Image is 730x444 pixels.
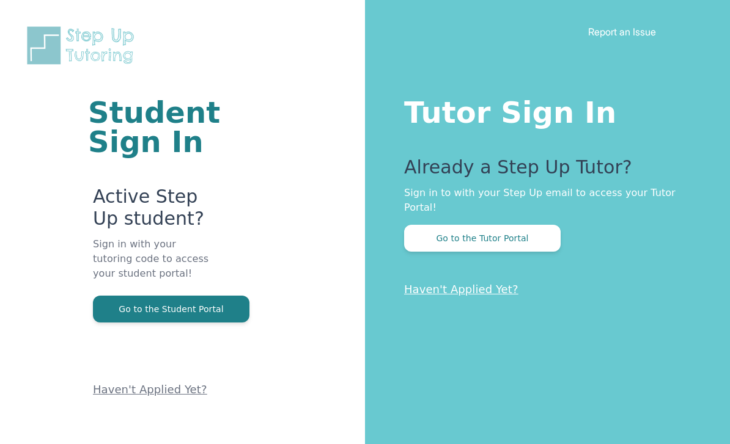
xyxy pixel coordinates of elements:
[404,232,561,244] a: Go to the Tutor Portal
[93,186,218,237] p: Active Step Up student?
[93,383,207,396] a: Haven't Applied Yet?
[88,98,218,156] h1: Student Sign In
[93,296,249,322] button: Go to the Student Portal
[404,283,518,296] a: Haven't Applied Yet?
[404,156,681,186] p: Already a Step Up Tutor?
[93,237,218,296] p: Sign in with your tutoring code to access your student portal!
[404,225,561,252] button: Go to the Tutor Portal
[404,93,681,127] h1: Tutor Sign In
[588,26,656,38] a: Report an Issue
[24,24,142,67] img: Step Up Tutoring horizontal logo
[93,303,249,315] a: Go to the Student Portal
[404,186,681,215] p: Sign in to with your Step Up email to access your Tutor Portal!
